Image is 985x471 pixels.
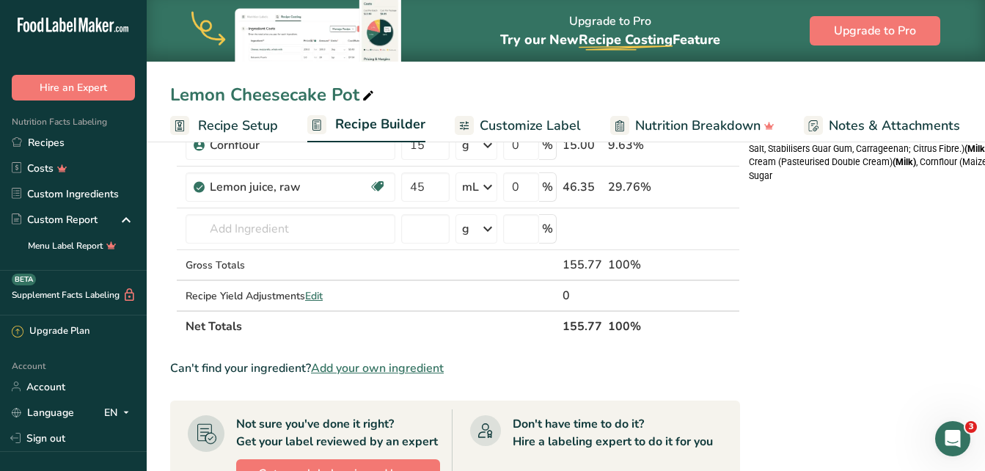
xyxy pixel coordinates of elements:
th: 155.77 [560,310,605,341]
div: 155.77 [563,256,602,274]
a: Language [12,400,74,426]
span: Nutrition Breakdown [635,116,761,136]
a: Recipe Setup [170,109,278,142]
span: Recipe Setup [198,116,278,136]
a: Nutrition Breakdown [610,109,775,142]
th: 100% [605,310,673,341]
span: Edit [305,289,323,303]
div: Lemon juice, raw [210,178,369,196]
div: Not sure you've done it right? Get your label reviewed by an expert [236,415,438,450]
span: 3 [965,421,977,433]
div: Can't find your ingredient? [170,359,740,377]
div: Upgrade Plan [12,324,89,339]
a: Notes & Attachments [804,109,960,142]
div: Lemon Cheesecake Pot [170,81,377,108]
div: Recipe Yield Adjustments [186,288,395,304]
div: mL [462,178,479,196]
div: Custom Report [12,212,98,227]
div: 46.35 [563,178,602,196]
span: Customize Label [480,116,581,136]
div: 100% [608,256,670,274]
div: Gross Totals [186,258,395,273]
iframe: Intercom live chat [935,421,970,456]
div: 15.00 [563,136,602,154]
a: Recipe Builder [307,108,425,143]
div: Don't have time to do it? Hire a labeling expert to do it for you [513,415,713,450]
div: 9.63% [608,136,670,154]
button: Hire an Expert [12,75,135,101]
div: 0 [563,287,602,304]
div: BETA [12,274,36,285]
button: Upgrade to Pro [810,16,940,45]
div: Cornflour [210,136,387,154]
span: Try our New Feature [500,31,720,48]
div: EN [104,404,135,421]
a: Customize Label [455,109,581,142]
b: (Milk) [893,157,916,167]
div: g [462,136,469,154]
span: Recipe Builder [335,114,425,134]
div: g [462,220,469,238]
input: Add Ingredient [186,214,395,244]
span: Notes & Attachments [829,116,960,136]
span: Upgrade to Pro [834,22,916,40]
div: 29.76% [608,178,670,196]
th: Net Totals [183,310,560,341]
span: Add your own ingredient [311,359,444,377]
div: Upgrade to Pro [500,1,720,62]
span: Recipe Costing [579,31,673,48]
